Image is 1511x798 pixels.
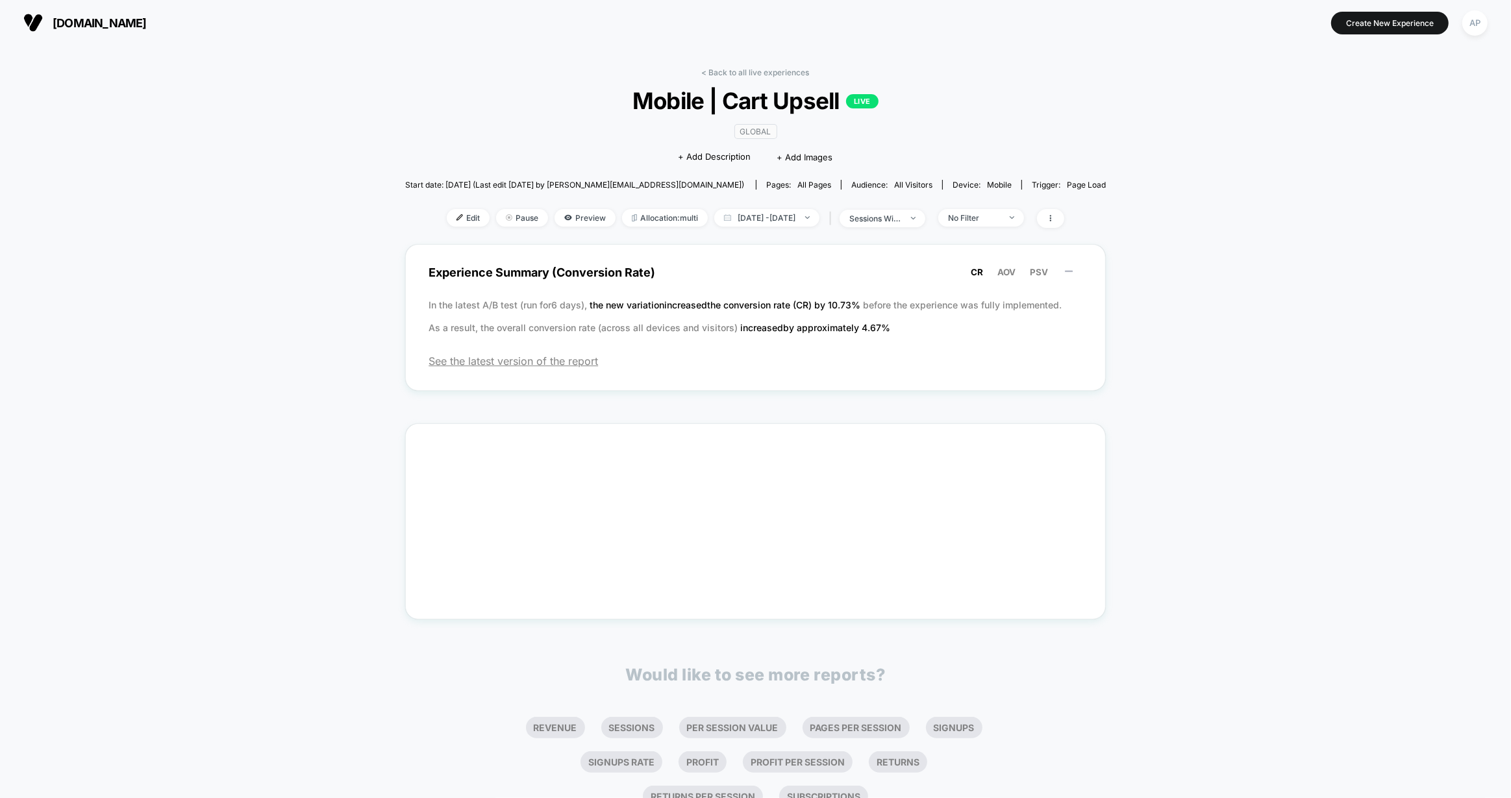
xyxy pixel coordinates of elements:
[581,751,662,773] li: Signups Rate
[53,16,147,30] span: [DOMAIN_NAME]
[1030,267,1048,277] span: PSV
[1010,216,1014,219] img: end
[849,214,901,223] div: sessions with impression
[987,180,1012,190] span: mobile
[506,214,512,221] img: end
[734,124,777,139] span: GLOBAL
[590,299,863,310] span: the new variation increased the conversion rate (CR) by 10.73 %
[1032,180,1106,190] div: Trigger:
[894,180,932,190] span: All Visitors
[1462,10,1488,36] div: AP
[743,751,853,773] li: Profit Per Session
[926,717,982,738] li: Signups
[429,293,1082,339] p: In the latest A/B test (run for 6 days), before the experience was fully implemented. As a result...
[622,209,708,227] span: Allocation: multi
[1458,10,1492,36] button: AP
[766,180,831,190] div: Pages:
[496,209,548,227] span: Pause
[967,266,987,278] button: CR
[23,13,43,32] img: Visually logo
[740,322,890,333] span: increased by approximately 4.67 %
[447,209,490,227] span: Edit
[632,214,637,221] img: rebalance
[826,209,840,228] span: |
[702,68,810,77] a: < Back to all live experiences
[679,151,751,164] span: + Add Description
[797,180,831,190] span: all pages
[805,216,810,219] img: end
[851,180,932,190] div: Audience:
[429,258,1082,287] span: Experience Summary (Conversion Rate)
[777,152,833,162] span: + Add Images
[555,209,616,227] span: Preview
[971,267,983,277] span: CR
[626,665,886,684] p: Would like to see more reports?
[429,355,1082,368] span: See the latest version of the report
[724,214,731,221] img: calendar
[993,266,1019,278] button: AOV
[1067,180,1106,190] span: Page Load
[405,180,744,190] span: Start date: [DATE] (Last edit [DATE] by [PERSON_NAME][EMAIL_ADDRESS][DOMAIN_NAME])
[1331,12,1449,34] button: Create New Experience
[456,214,463,221] img: edit
[1026,266,1052,278] button: PSV
[803,717,910,738] li: Pages Per Session
[846,94,879,108] p: LIVE
[19,12,151,33] button: [DOMAIN_NAME]
[911,217,916,219] img: end
[440,87,1071,114] span: Mobile | Cart Upsell
[942,180,1021,190] span: Device:
[526,717,585,738] li: Revenue
[869,751,927,773] li: Returns
[679,717,786,738] li: Per Session Value
[679,751,727,773] li: Profit
[948,213,1000,223] div: No Filter
[601,717,663,738] li: Sessions
[714,209,819,227] span: [DATE] - [DATE]
[997,267,1016,277] span: AOV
